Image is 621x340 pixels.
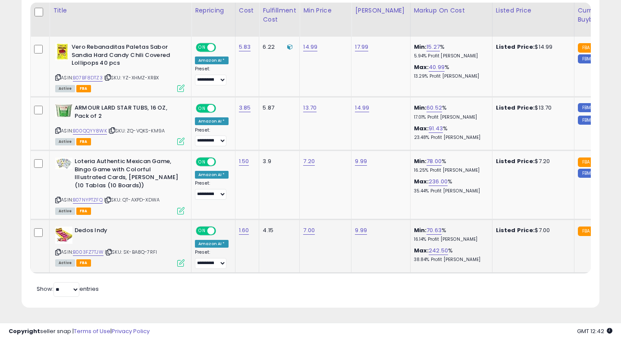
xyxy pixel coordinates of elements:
[239,43,251,51] a: 5.83
[578,169,595,178] small: FBM
[414,63,486,79] div: %
[55,227,72,244] img: 51VADesePvL._SL40_.jpg
[429,63,445,72] a: 40.99
[37,285,99,293] span: Show: entries
[72,43,176,69] b: Vero Rebanaditas Paletas Sabor Sandia Hard Candy Chili Covered Lollipops 40 pcs
[73,249,103,256] a: B003FZ7TJW
[75,104,179,122] b: ARMOUR LARD STAR TUBS, 16 OZ, Pack of 2
[73,74,103,82] a: B07BF8DTZ3
[55,259,75,267] span: All listings currently available for purchase on Amazon
[414,125,486,141] div: %
[303,157,315,166] a: 7.20
[55,227,185,266] div: ASIN:
[496,104,535,112] b: Listed Price:
[55,43,185,91] div: ASIN:
[55,104,72,117] img: 51Nuen-zGIL._SL40_.jpg
[496,43,568,51] div: $14.99
[414,6,489,15] div: Markup on Cost
[414,135,486,141] p: 23.48% Profit [PERSON_NAME]
[410,3,492,37] th: The percentage added to the cost of goods (COGS) that forms the calculator for Min & Max prices.
[414,188,486,194] p: 35.44% Profit [PERSON_NAME]
[55,104,185,144] div: ASIN:
[239,104,251,112] a: 3.85
[76,208,91,215] span: FBA
[414,226,427,234] b: Min:
[215,158,229,166] span: OFF
[578,103,595,112] small: FBM
[414,178,486,194] div: %
[55,85,75,92] span: All listings currently available for purchase on Amazon
[414,227,486,242] div: %
[263,6,296,24] div: Fulfillment Cost
[73,196,103,204] a: B07NYPTZFQ
[355,104,369,112] a: 14.99
[496,104,568,112] div: $13.70
[263,227,293,234] div: 4.15
[578,116,595,125] small: FBM
[195,240,229,248] div: Amazon AI *
[195,117,229,125] div: Amazon AI *
[427,43,440,51] a: 15.27
[75,157,179,192] b: Loteria Authentic Mexican Game, Bingo Game with Colorful Illustrated Cards, [PERSON_NAME] (10 Tab...
[414,104,486,120] div: %
[239,226,249,235] a: 1.60
[355,157,367,166] a: 9.99
[263,43,293,51] div: 6.22
[496,226,535,234] b: Listed Price:
[108,127,165,134] span: | SKU: ZQ-VQKS-KM9A
[9,327,150,336] div: seller snap | |
[53,6,188,15] div: Title
[414,157,486,173] div: %
[263,104,293,112] div: 5.87
[355,43,368,51] a: 17.99
[74,327,110,335] a: Terms of Use
[197,158,207,166] span: ON
[215,105,229,112] span: OFF
[414,73,486,79] p: 13.29% Profit [PERSON_NAME]
[429,246,448,255] a: 242.50
[197,44,207,51] span: ON
[578,43,594,53] small: FBA
[112,327,150,335] a: Privacy Policy
[55,157,72,169] img: 41opPS4ketL._SL40_.jpg
[263,157,293,165] div: 3.9
[414,247,486,263] div: %
[105,249,157,255] span: | SKU: SK-BA8Q-7RFI
[414,157,427,165] b: Min:
[55,138,75,145] span: All listings currently available for purchase on Amazon
[429,124,443,133] a: 91.43
[414,257,486,263] p: 38.84% Profit [PERSON_NAME]
[215,227,229,235] span: OFF
[104,196,160,203] span: | SKU: QT-AXPD-XDWA
[496,43,535,51] b: Listed Price:
[496,157,535,165] b: Listed Price:
[577,327,612,335] span: 2025-09-11 12:42 GMT
[195,171,229,179] div: Amazon AI *
[195,6,232,15] div: Repricing
[195,66,229,85] div: Preset:
[355,226,367,235] a: 9.99
[239,157,249,166] a: 1.50
[55,157,185,214] div: ASIN:
[414,246,429,255] b: Max:
[55,43,69,60] img: 514vjBs8VQL._SL40_.jpg
[355,6,406,15] div: [PERSON_NAME]
[578,227,594,236] small: FBA
[429,177,448,186] a: 236.00
[215,44,229,51] span: OFF
[427,157,442,166] a: 78.00
[427,104,442,112] a: 60.52
[76,138,91,145] span: FBA
[195,249,229,269] div: Preset:
[578,54,595,63] small: FBM
[195,57,229,64] div: Amazon AI *
[9,327,40,335] strong: Copyright
[496,6,571,15] div: Listed Price
[414,167,486,173] p: 16.25% Profit [PERSON_NAME]
[414,104,427,112] b: Min:
[414,177,429,186] b: Max:
[414,236,486,242] p: 16.14% Profit [PERSON_NAME]
[195,180,229,200] div: Preset:
[239,6,256,15] div: Cost
[197,227,207,235] span: ON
